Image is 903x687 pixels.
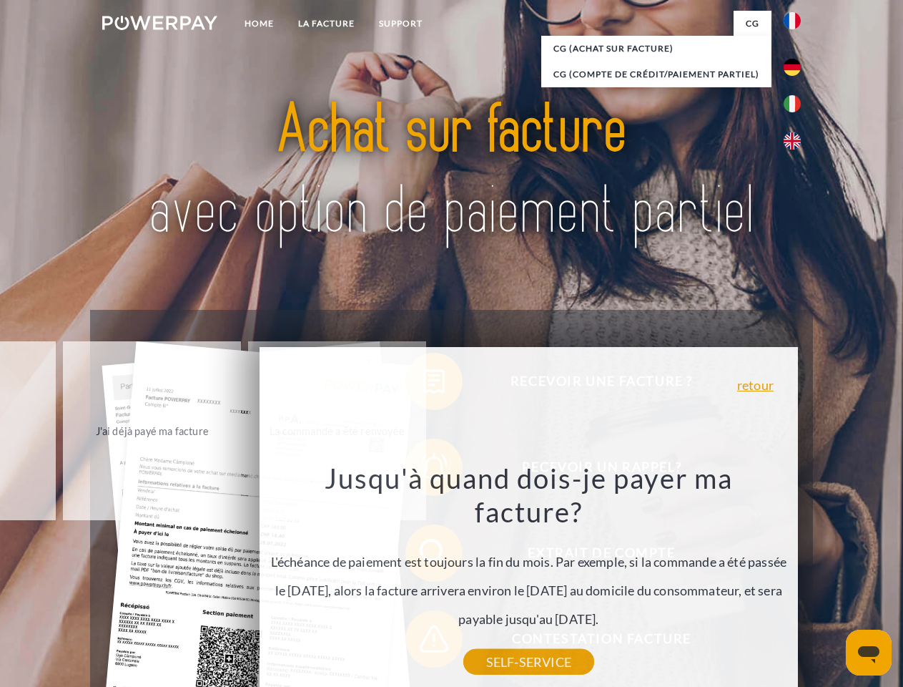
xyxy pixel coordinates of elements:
h3: Jusqu'à quand dois-je payer ma facture? [267,461,789,530]
a: Home [232,11,286,36]
a: retour [737,379,774,391]
a: SELF-SERVICE [463,649,594,675]
img: title-powerpay_fr.svg [137,69,766,274]
img: en [784,132,801,150]
a: LA FACTURE [286,11,367,36]
img: de [784,59,801,76]
img: it [784,95,801,112]
img: fr [784,12,801,29]
iframe: Bouton de lancement de la fenêtre de messagerie [846,630,892,676]
a: Support [367,11,435,36]
img: logo-powerpay-white.svg [102,16,217,30]
div: J'ai déjà payé ma facture [71,421,232,440]
a: CG (Compte de crédit/paiement partiel) [541,62,771,87]
a: CG [734,11,771,36]
a: CG (achat sur facture) [541,36,771,62]
div: L'échéance de paiement est toujours la fin du mois. Par exemple, si la commande a été passée le [... [267,461,789,662]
